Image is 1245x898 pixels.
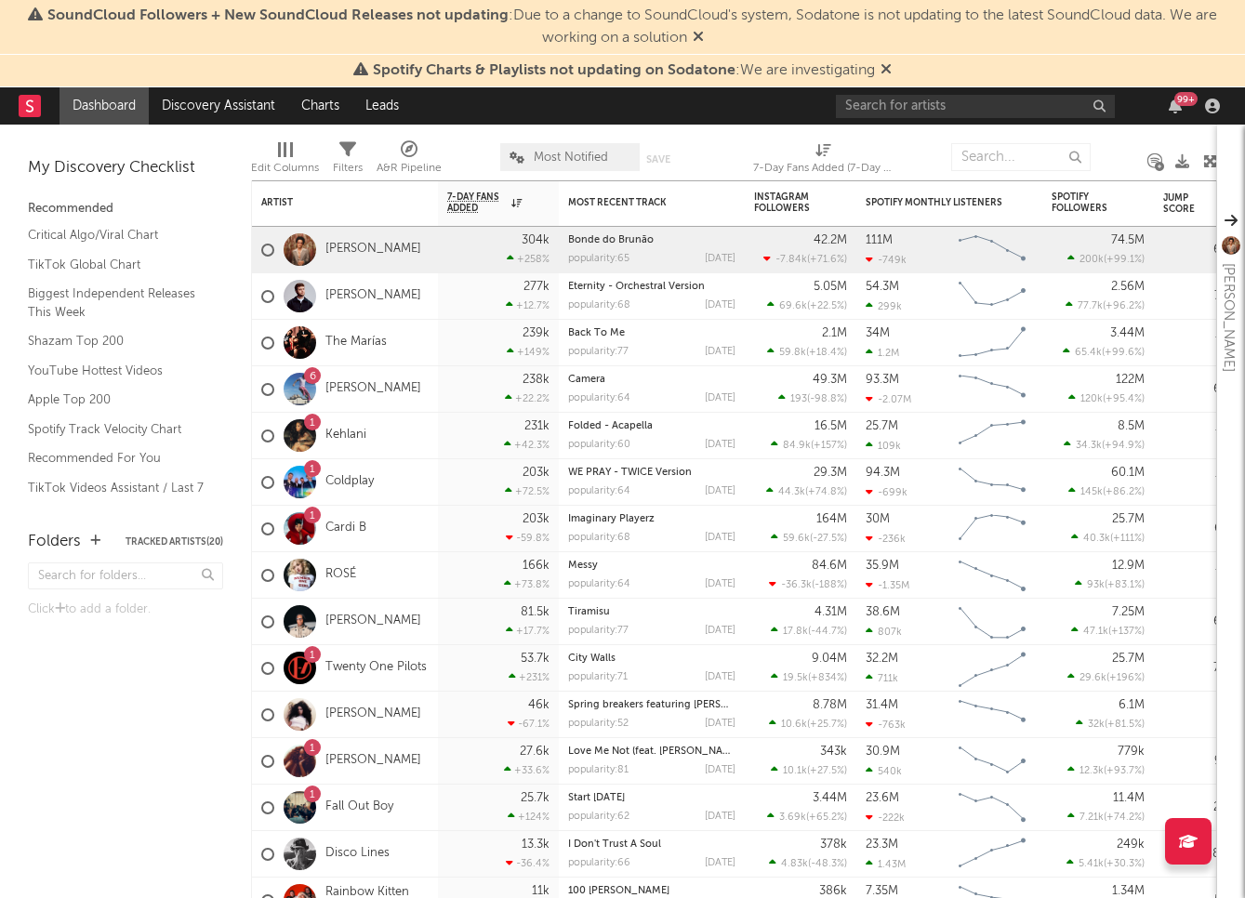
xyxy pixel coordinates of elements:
div: 67.2 [1163,518,1238,540]
span: +137 % [1111,627,1142,637]
span: +71.6 % [810,255,844,265]
span: +99.6 % [1105,348,1142,358]
svg: Chart title [950,227,1034,273]
div: [DATE] [705,812,735,822]
span: -7.84k [775,255,807,265]
div: +258 % [507,253,550,265]
div: WE PRAY - TWICE Version [568,468,735,478]
span: +27.5 % [810,766,844,776]
div: 32.2M [866,653,898,665]
div: 203k [523,467,550,479]
div: popularity: 65 [568,254,629,264]
a: Spring breakers featuring [PERSON_NAME] [568,700,775,710]
div: 67.4 [1163,239,1238,261]
div: -699k [866,486,907,498]
div: ( ) [1066,299,1145,311]
span: 145k [1080,487,1103,497]
div: 25.7M [1112,513,1145,525]
div: ( ) [1064,439,1145,451]
div: ( ) [771,439,847,451]
div: 711k [866,672,898,684]
div: 29.3M [814,467,847,479]
div: +73.8 % [504,578,550,590]
input: Search for artists [836,95,1115,118]
a: Love Me Not (feat. [PERSON_NAME][GEOGRAPHIC_DATA]) [568,746,848,757]
div: ( ) [767,811,847,823]
a: Dashboard [60,87,149,125]
span: : Due to a change to SoundCloud's system, Sodatone is not updating to the latest SoundCloud data.... [47,8,1217,46]
a: Camera [568,375,605,385]
a: Imaginary Playerz [568,514,655,524]
span: 84.9k [783,441,811,451]
div: 7-Day Fans Added (7-Day Fans Added) [753,134,893,188]
div: ( ) [771,532,847,544]
div: 7-Day Fans Added (7-Day Fans Added) [753,157,893,179]
span: +834 % [811,673,844,683]
div: popularity: 77 [568,347,629,357]
div: 25.7k [521,792,550,804]
div: ( ) [766,485,847,497]
a: Bonde do Brunão [568,235,654,245]
span: 44.3k [778,487,805,497]
span: -188 % [815,580,844,590]
div: 111M [866,234,893,246]
div: Camera [568,375,735,385]
div: Folded - Acapella [568,421,735,431]
div: [DATE] [705,719,735,729]
div: popularity: 64 [568,579,630,589]
a: [PERSON_NAME] [325,707,421,722]
a: YouTube Hottest Videos [28,361,205,381]
div: ( ) [767,346,847,358]
button: Tracked Artists(20) [126,537,223,547]
div: ( ) [769,578,847,590]
div: ( ) [1068,392,1145,404]
div: 8.78M [813,699,847,711]
div: ( ) [1068,485,1145,497]
svg: Chart title [950,831,1034,878]
span: Dismiss [693,31,704,46]
div: 25.7M [866,420,898,432]
div: 46k [528,699,550,711]
div: 77.3 [1163,332,1238,354]
span: 40.3k [1083,534,1110,544]
div: 35.9M [866,560,899,572]
span: -27.5 % [813,534,844,544]
div: popularity: 64 [568,393,630,403]
a: Coldplay [325,474,374,490]
span: 19.5k [783,673,808,683]
div: Spotify Followers [1052,191,1117,214]
div: 343k [820,746,847,758]
svg: Chart title [950,552,1034,599]
div: 99 + [1174,92,1198,106]
div: 378k [820,839,847,851]
div: 60.7 [1163,611,1238,633]
span: +74.8 % [808,487,844,497]
div: 540k [866,765,902,777]
div: 60.1M [1111,467,1145,479]
span: +93.7 % [1106,766,1142,776]
div: 94.3M [866,467,900,479]
div: Bonde do Brunão [568,235,735,245]
div: [DATE] [705,765,735,775]
a: Back To Me [568,328,625,338]
div: 807k [866,626,902,638]
a: Discovery Assistant [149,87,288,125]
div: Messy [568,561,735,571]
div: ( ) [771,625,847,637]
a: The Marías [325,335,387,350]
a: Twenty One Pilots [325,660,427,676]
div: Tiramisu [568,607,735,617]
div: 54.3M [866,281,899,293]
span: 32k [1088,720,1105,730]
div: 73.3 [1163,425,1238,447]
div: popularity: 52 [568,719,629,729]
div: Artist [261,197,401,208]
span: +157 % [814,441,844,451]
div: 231k [524,420,550,432]
div: 91.0 [1163,750,1238,773]
a: City Walls [568,654,616,664]
a: Apple Top 200 [28,390,205,410]
span: +94.9 % [1105,441,1142,451]
input: Search... [951,143,1091,171]
div: [DATE] [705,672,735,682]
